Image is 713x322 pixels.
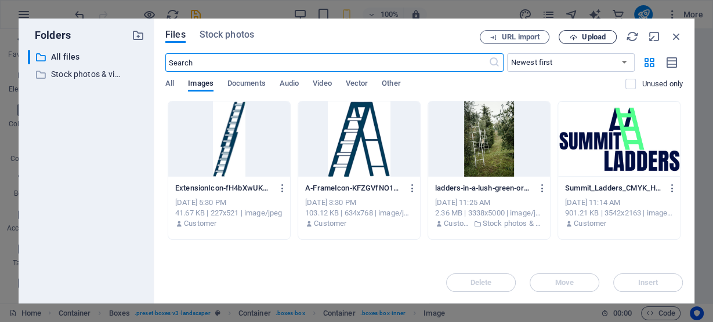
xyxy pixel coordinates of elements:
[227,76,266,93] span: Documents
[502,34,540,41] span: URL import
[28,50,30,64] div: ​
[574,218,606,229] p: Customer
[483,218,543,229] p: Stock photos & videos
[313,76,331,93] span: Video
[648,30,661,43] i: Minimize
[565,197,673,208] div: [DATE] 11:14 AM
[175,197,283,208] div: [DATE] 5:30 PM
[480,30,549,44] button: URL import
[435,218,543,229] div: By: Customer | Folder: Stock photos & videos
[444,218,470,229] p: Customer
[132,29,144,42] i: Create new folder
[28,67,144,82] div: Stock photos & videos
[175,183,272,193] p: ExtensionIcon-fH4bXwUKBU6DdyqzlY-xrw.jpg
[305,183,402,193] p: A-FrameIcon-KFZGVfNO1HIBIFlLUDFy0A.jpg
[28,67,123,82] div: Stock photos & videos
[305,208,413,218] div: 103.12 KB | 634x768 | image/jpeg
[175,208,283,218] div: 41.67 KB | 227x521 | image/jpeg
[435,208,543,218] div: 2.36 MB | 3338x5000 | image/jpeg
[165,53,488,72] input: Search
[280,76,299,93] span: Audio
[582,34,606,41] span: Upload
[642,79,683,89] p: Displays only files that are not in use on the website. Files added during this session can still...
[305,197,413,208] div: [DATE] 3:30 PM
[346,76,368,93] span: Vector
[314,218,346,229] p: Customer
[184,218,216,229] p: Customer
[51,68,123,81] p: Stock photos & videos
[670,30,683,43] i: Close
[165,76,174,93] span: All
[565,208,673,218] div: 901.21 KB | 3542x2163 | image/jpeg
[28,28,71,43] p: Folders
[565,183,662,193] p: Summit_Ladders_CMYK_High_res-SIRIDgVEGF3r37kHUZKnvw.jpg
[51,50,123,64] p: All files
[435,197,543,208] div: [DATE] 11:25 AM
[200,28,254,42] span: Stock photos
[165,28,186,42] span: Files
[559,30,617,44] button: Upload
[382,76,400,93] span: Other
[188,76,213,93] span: Images
[435,183,532,193] p: ladders-in-a-lush-green-orchard-during-summer-perfect-for-nature-and-gardening-themes-AlGjp5ZQJlH...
